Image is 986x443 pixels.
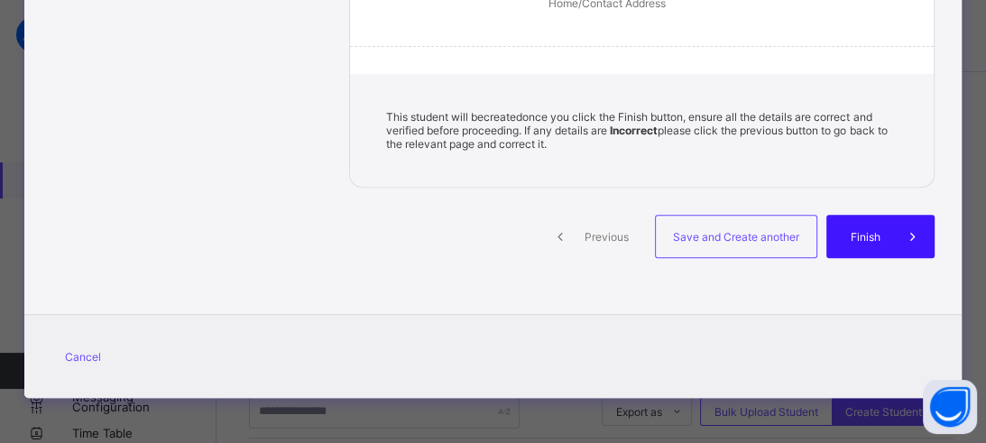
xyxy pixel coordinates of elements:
span: This student will be created once you click the Finish button, ensure all the details are correct... [386,110,887,151]
button: Open asap [923,380,977,434]
span: Finish [840,230,891,244]
b: Incorrect [610,124,658,137]
span: Previous [582,230,631,244]
span: Save and Create another [669,230,803,244]
span: Cancel [65,350,101,364]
